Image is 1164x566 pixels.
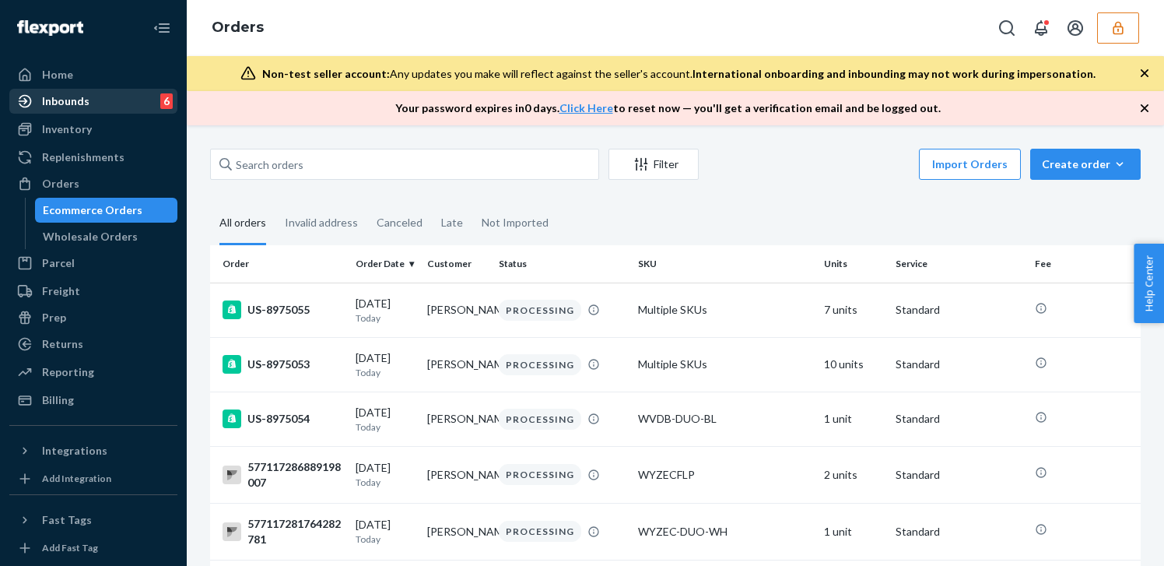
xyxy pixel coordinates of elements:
[356,311,415,325] p: Today
[896,467,1022,483] p: Standard
[818,503,889,560] td: 1 unit
[632,283,818,337] td: Multiple SKUs
[9,469,177,488] a: Add Integration
[889,245,1029,283] th: Service
[559,101,613,114] a: Click Here
[42,176,79,192] div: Orders
[896,357,1022,372] p: Standard
[356,420,415,434] p: Today
[9,62,177,87] a: Home
[9,360,177,385] a: Reporting
[42,149,124,165] div: Replenishments
[356,405,415,434] div: [DATE]
[1042,156,1129,172] div: Create order
[421,283,493,337] td: [PERSON_NAME]
[42,472,111,485] div: Add Integration
[395,100,941,116] p: Your password expires in 0 days . to reset now — you'll get a verification email and be logged out.
[493,245,632,283] th: Status
[421,392,493,446] td: [PERSON_NAME]
[638,467,812,483] div: WYZECFLP
[9,89,177,114] a: Inbounds6
[638,524,812,540] div: WYZEC-DUO-WH
[223,301,343,319] div: US-8975055
[632,245,818,283] th: SKU
[377,202,422,243] div: Canceled
[692,67,1096,80] span: International onboarding and inbounding may not work during impersonation.
[632,337,818,392] td: Multiple SKUs
[427,257,486,270] div: Customer
[17,20,83,36] img: Flexport logo
[9,508,177,533] button: Fast Tags
[42,443,107,459] div: Integrations
[1060,12,1091,44] button: Open account menu
[1029,245,1141,283] th: Fee
[356,476,415,489] p: Today
[499,300,581,321] div: PROCESSING
[818,245,889,283] th: Units
[9,388,177,413] a: Billing
[285,202,358,243] div: Invalid address
[42,310,66,325] div: Prep
[356,533,415,546] p: Today
[42,541,98,554] div: Add Fast Tag
[421,446,493,503] td: [PERSON_NAME]
[42,255,75,271] div: Parcel
[818,337,889,392] td: 10 units
[199,5,276,51] ol: breadcrumbs
[9,305,177,330] a: Prep
[9,251,177,276] a: Parcel
[421,337,493,392] td: [PERSON_NAME]
[349,245,421,283] th: Order Date
[9,145,177,170] a: Replenishments
[818,283,889,337] td: 7 units
[356,517,415,546] div: [DATE]
[896,524,1022,540] p: Standard
[9,332,177,357] a: Returns
[146,12,177,44] button: Close Navigation
[223,355,343,374] div: US-8975053
[1026,12,1057,44] button: Open notifications
[262,67,390,80] span: Non-test seller account:
[42,364,94,380] div: Reporting
[42,121,92,137] div: Inventory
[1134,244,1164,323] button: Help Center
[9,279,177,304] a: Freight
[1030,149,1141,180] button: Create order
[356,350,415,379] div: [DATE]
[608,149,699,180] button: Filter
[818,446,889,503] td: 2 units
[499,464,581,485] div: PROCESSING
[356,296,415,325] div: [DATE]
[9,117,177,142] a: Inventory
[9,539,177,557] a: Add Fast Tag
[223,516,343,547] div: 577117281764282781
[896,302,1022,318] p: Standard
[499,409,581,430] div: PROCESSING
[35,224,178,249] a: Wholesale Orders
[43,229,138,244] div: Wholesale Orders
[42,336,83,352] div: Returns
[896,411,1022,427] p: Standard
[818,392,889,446] td: 1 unit
[210,245,349,283] th: Order
[160,93,173,109] div: 6
[356,366,415,379] p: Today
[499,354,581,375] div: PROCESSING
[43,202,142,218] div: Ecommerce Orders
[9,438,177,463] button: Integrations
[35,198,178,223] a: Ecommerce Orders
[262,66,1096,82] div: Any updates you make will reflect against the seller's account.
[991,12,1022,44] button: Open Search Box
[42,283,80,299] div: Freight
[42,392,74,408] div: Billing
[9,171,177,196] a: Orders
[42,67,73,83] div: Home
[212,19,264,36] a: Orders
[441,202,463,243] div: Late
[421,503,493,560] td: [PERSON_NAME]
[219,202,266,245] div: All orders
[210,149,599,180] input: Search orders
[42,512,92,528] div: Fast Tags
[223,459,343,490] div: 577117286889198007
